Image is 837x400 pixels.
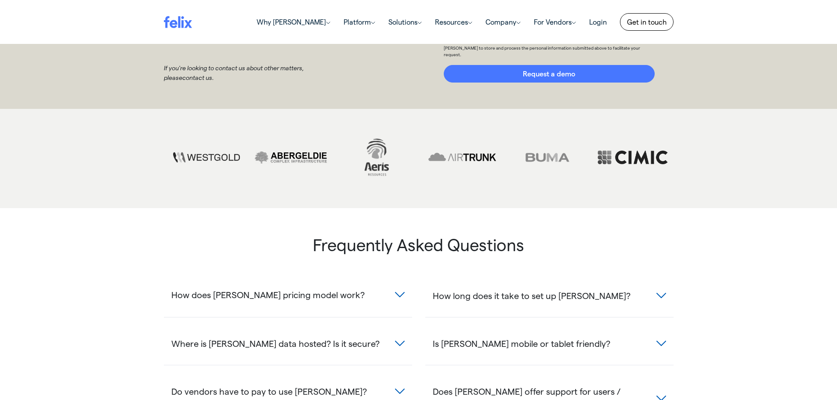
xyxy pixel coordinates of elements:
[592,137,673,177] img: cimic greyscale
[164,63,340,83] p: If you're looking to contact us about other matters, please .
[251,137,332,177] img: Abergeldie B&W
[425,331,674,356] button: Is [PERSON_NAME] mobile or tablet friendly?
[164,234,674,262] h3: Frequently Asked Questions
[433,288,630,303] span: How long does it take to set up [PERSON_NAME]?
[422,137,503,177] img: Airtrunk B&W-1
[166,137,247,177] img: westgold grey scale
[583,13,613,31] a: Login
[250,13,337,31] a: Why [PERSON_NAME]
[164,282,412,307] button: How does [PERSON_NAME] pricing model work?
[620,13,674,31] a: Get in touch
[171,288,365,302] span: How does [PERSON_NAME] pricing model work?
[425,283,674,308] button: How long does it take to set up [PERSON_NAME]?
[337,13,382,31] a: Platform
[171,384,367,398] span: Do vendors have to pay to use [PERSON_NAME]?
[337,137,417,177] img: aeris greyscale
[433,336,610,350] span: Is [PERSON_NAME] mobile or tablet friendly?
[182,74,212,81] a: contact us
[382,13,428,31] a: Solutions
[428,13,479,31] a: Resources
[444,39,640,57] span: and you consent to allow [PERSON_NAME] to store and process the personal information submitted ab...
[164,331,412,356] button: Where is [PERSON_NAME] data hosted? Is it secure?
[164,16,192,28] img: felix logo
[171,336,380,350] span: Where is [PERSON_NAME] data hosted? Is it secure?
[444,65,655,83] input: Request a demo
[527,13,583,31] a: For Vendors
[507,137,588,177] img: buma greyscale
[479,13,527,31] a: Company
